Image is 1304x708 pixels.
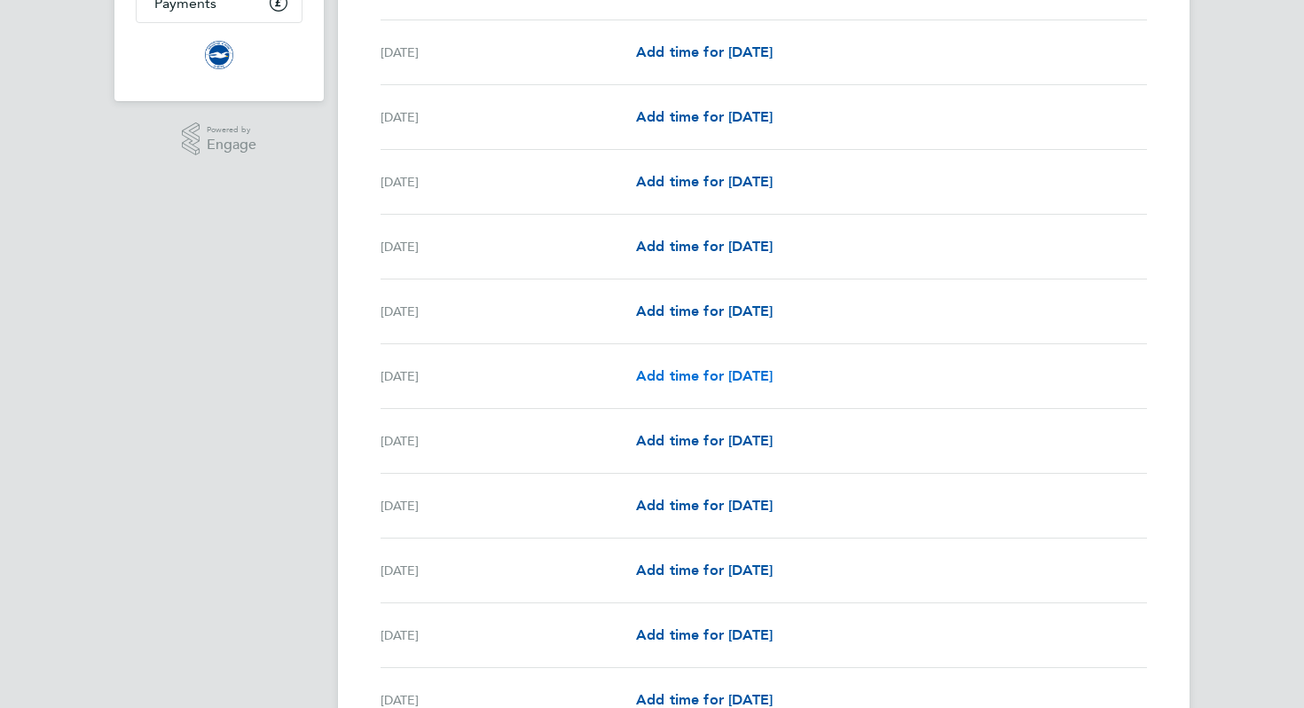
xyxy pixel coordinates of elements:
[636,238,773,255] span: Add time for [DATE]
[381,625,636,646] div: [DATE]
[636,432,773,449] span: Add time for [DATE]
[636,108,773,125] span: Add time for [DATE]
[636,236,773,257] a: Add time for [DATE]
[381,171,636,193] div: [DATE]
[636,171,773,193] a: Add time for [DATE]
[636,430,773,452] a: Add time for [DATE]
[136,41,302,69] a: Go to home page
[636,106,773,128] a: Add time for [DATE]
[381,560,636,581] div: [DATE]
[636,42,773,63] a: Add time for [DATE]
[636,366,773,387] a: Add time for [DATE]
[207,138,256,153] span: Engage
[381,430,636,452] div: [DATE]
[636,626,773,643] span: Add time for [DATE]
[381,366,636,387] div: [DATE]
[207,122,256,138] span: Powered by
[636,367,773,384] span: Add time for [DATE]
[205,41,233,69] img: brightonandhovealbion-logo-retina.png
[636,625,773,646] a: Add time for [DATE]
[636,301,773,322] a: Add time for [DATE]
[381,106,636,128] div: [DATE]
[381,236,636,257] div: [DATE]
[636,562,773,578] span: Add time for [DATE]
[636,497,773,514] span: Add time for [DATE]
[636,303,773,319] span: Add time for [DATE]
[381,42,636,63] div: [DATE]
[636,691,773,708] span: Add time for [DATE]
[636,495,773,516] a: Add time for [DATE]
[636,43,773,60] span: Add time for [DATE]
[636,173,773,190] span: Add time for [DATE]
[636,560,773,581] a: Add time for [DATE]
[381,301,636,322] div: [DATE]
[182,122,257,156] a: Powered byEngage
[381,495,636,516] div: [DATE]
